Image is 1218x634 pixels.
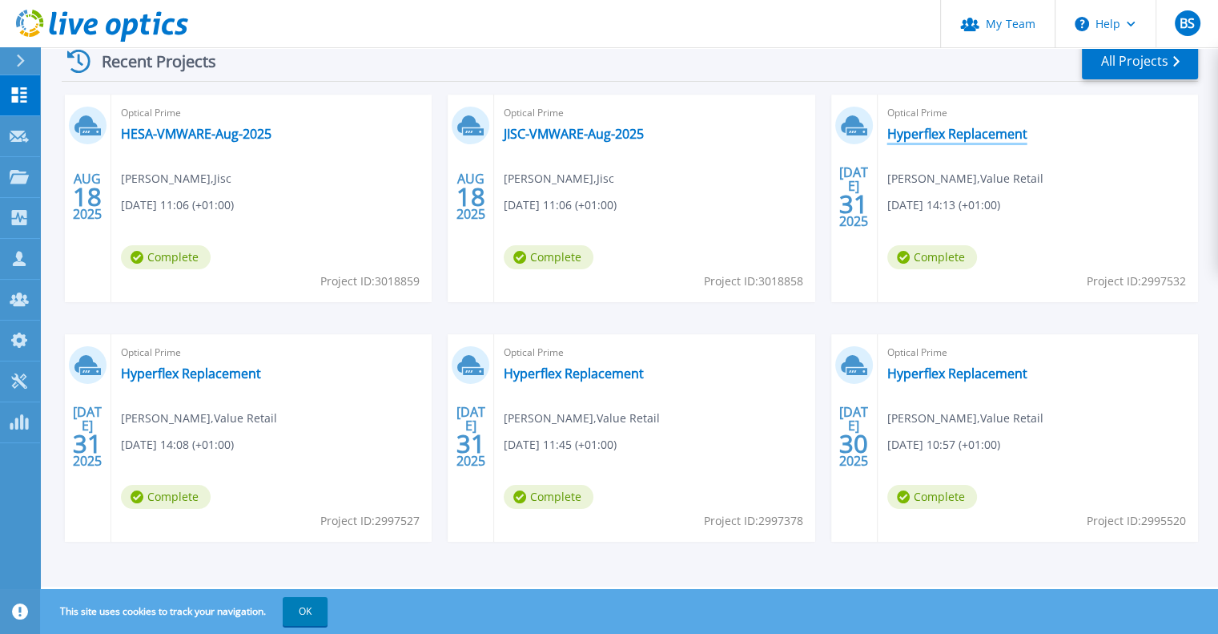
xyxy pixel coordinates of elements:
span: 18 [73,190,102,204]
span: BS [1180,17,1195,30]
span: Complete [887,245,977,269]
a: JISC-VMWARE-Aug-2025 [504,126,644,142]
div: AUG 2025 [72,168,103,226]
div: [DATE] 2025 [456,407,486,466]
div: [DATE] 2025 [838,168,869,226]
span: Complete [121,245,211,269]
a: Hyperflex Replacement [504,365,644,382]
span: Optical Prime [121,344,422,361]
span: 31 [839,197,868,211]
a: HESA-VMWARE-Aug-2025 [121,126,271,142]
span: Complete [121,485,211,509]
span: [DATE] 14:13 (+01:00) [887,196,1000,214]
span: Optical Prime [504,104,805,122]
span: Complete [887,485,977,509]
span: [DATE] 14:08 (+01:00) [121,436,234,454]
span: Optical Prime [504,344,805,361]
span: Optical Prime [887,344,1188,361]
span: [PERSON_NAME] , Value Retail [887,170,1043,188]
span: [PERSON_NAME] , Jisc [121,170,231,188]
span: Optical Prime [121,104,422,122]
span: Project ID: 3018859 [320,273,420,290]
button: OK [283,597,328,626]
a: Hyperflex Replacement [887,365,1027,382]
span: 30 [839,437,868,450]
span: Project ID: 2997532 [1087,273,1186,290]
span: [DATE] 11:06 (+01:00) [504,196,617,214]
span: 18 [456,190,485,204]
span: 31 [73,437,102,450]
span: [DATE] 10:57 (+01:00) [887,436,1000,454]
span: [DATE] 11:45 (+01:00) [504,436,617,454]
span: Project ID: 2995520 [1087,512,1186,530]
span: Project ID: 3018858 [704,273,803,290]
span: [PERSON_NAME] , Value Retail [504,410,660,427]
div: [DATE] 2025 [838,407,869,466]
span: Project ID: 2997527 [320,512,420,530]
span: Complete [504,485,593,509]
span: Project ID: 2997378 [704,512,803,530]
span: Optical Prime [887,104,1188,122]
span: This site uses cookies to track your navigation. [44,597,328,626]
span: [PERSON_NAME] , Value Retail [121,410,277,427]
div: AUG 2025 [456,168,486,226]
span: [DATE] 11:06 (+01:00) [121,196,234,214]
span: [PERSON_NAME] , Jisc [504,170,614,188]
a: All Projects [1082,43,1198,79]
div: [DATE] 2025 [72,407,103,466]
a: Hyperflex Replacement [887,126,1027,142]
span: [PERSON_NAME] , Value Retail [887,410,1043,427]
a: Hyperflex Replacement [121,365,261,382]
div: Recent Projects [62,42,238,81]
span: Complete [504,245,593,269]
span: 31 [456,437,485,450]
